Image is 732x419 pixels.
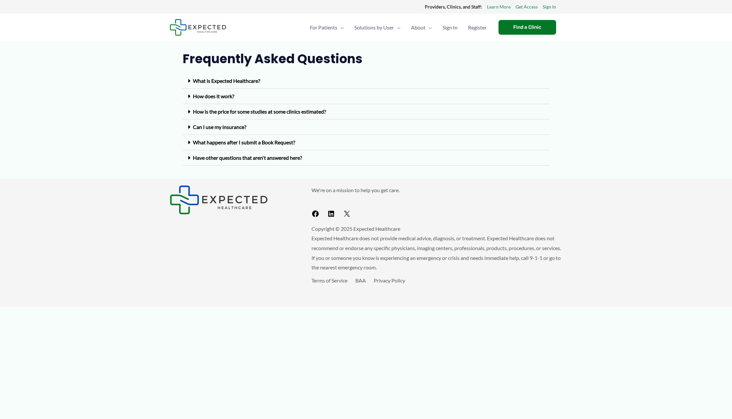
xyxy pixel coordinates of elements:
[468,16,487,39] span: Register
[193,139,295,145] a: What happens after I submit a Book Request?
[183,119,550,135] div: Can I use my insurance?
[183,73,550,89] div: What is Expected Healthcare?
[305,16,349,39] a: For PatientsMenu Toggle
[411,16,425,39] span: About
[442,16,458,39] span: Sign In
[437,16,463,39] a: Sign In
[406,16,437,39] a: AboutMenu Toggle
[170,185,295,214] aside: Footer Widget 1
[183,89,550,104] div: How does it work?
[516,3,538,11] a: Get Access
[311,226,400,232] span: Copyright © 2025 Expected Healthcare
[543,3,556,11] a: Sign In
[193,124,246,130] a: Can I use my insurance?
[183,150,550,166] div: Have other questions that aren't answered here?
[498,20,556,35] a: Find a Clinic
[349,16,406,39] a: Solutions by UserMenu Toggle
[355,277,366,283] a: BAA
[311,185,563,220] aside: Footer Widget 2
[463,16,492,39] a: Register
[354,16,394,39] span: Solutions by User
[374,277,405,283] a: Privacy Policy
[183,135,550,150] div: What happens after I submit a Book Request?
[193,93,234,99] a: How does it work?
[311,235,561,270] span: Expected Healthcare does not provide medical advice, diagnosis, or treatment. Expected Healthcare...
[183,51,550,67] h2: Frequently Asked Questions
[193,108,326,115] a: How is the price for some studies at some clinics estimated?
[193,78,260,84] a: What is Expected Healthcare?
[305,16,492,39] nav: Primary Site Navigation
[337,16,344,39] span: Menu Toggle
[425,4,482,9] strong: Providers, Clinics, and Staff:
[394,16,401,39] span: Menu Toggle
[170,19,226,36] img: Expected Healthcare Logo - side, dark font, small
[425,16,432,39] span: Menu Toggle
[183,104,550,119] div: How is the price for some studies at some clinics estimated?
[310,16,337,39] span: For Patients
[311,185,563,195] p: We're on a mission to help you get care.
[193,155,302,161] a: Have other questions that aren't answered here?
[311,277,347,283] a: Terms of Service
[487,3,511,11] a: Learn More
[311,276,563,300] aside: Footer Widget 3
[170,185,268,214] img: Expected Healthcare Logo - side, dark font, small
